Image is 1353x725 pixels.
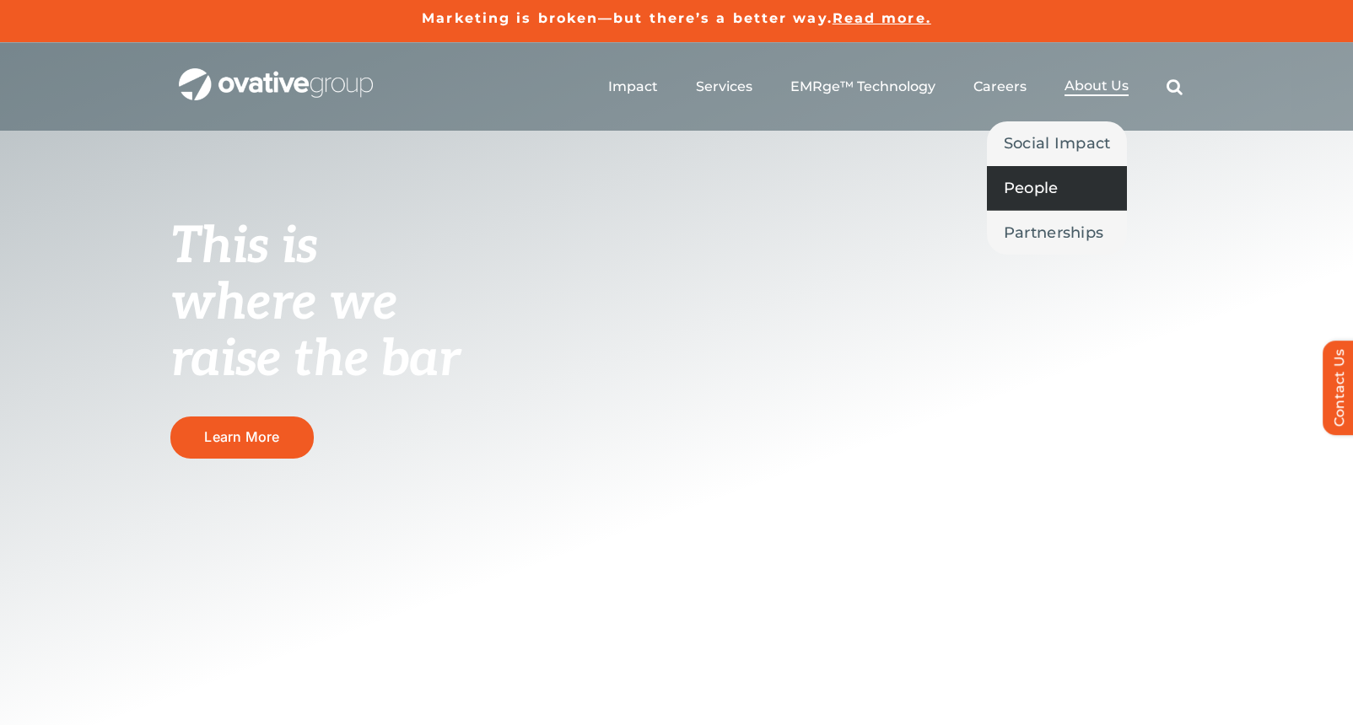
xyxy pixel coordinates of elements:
[1065,78,1129,96] a: About Us
[987,166,1128,210] a: People
[1004,176,1059,200] span: People
[204,428,279,445] span: Learn More
[987,121,1128,165] a: Social Impact
[987,211,1128,255] a: Partnerships
[1004,221,1103,244] span: Partnerships
[608,78,658,95] a: Impact
[973,78,1027,95] a: Careers
[1065,78,1129,94] span: About Us
[608,60,1183,114] nav: Menu
[790,78,935,95] a: EMRge™ Technology
[1004,132,1111,155] span: Social Impact
[696,78,752,95] a: Services
[422,10,833,26] a: Marketing is broken—but there’s a better way.
[833,10,931,26] a: Read more.
[170,217,317,277] span: This is
[179,67,373,83] a: OG_Full_horizontal_WHT
[1167,78,1183,95] a: Search
[170,416,314,458] a: Learn More
[170,273,460,390] span: where we raise the bar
